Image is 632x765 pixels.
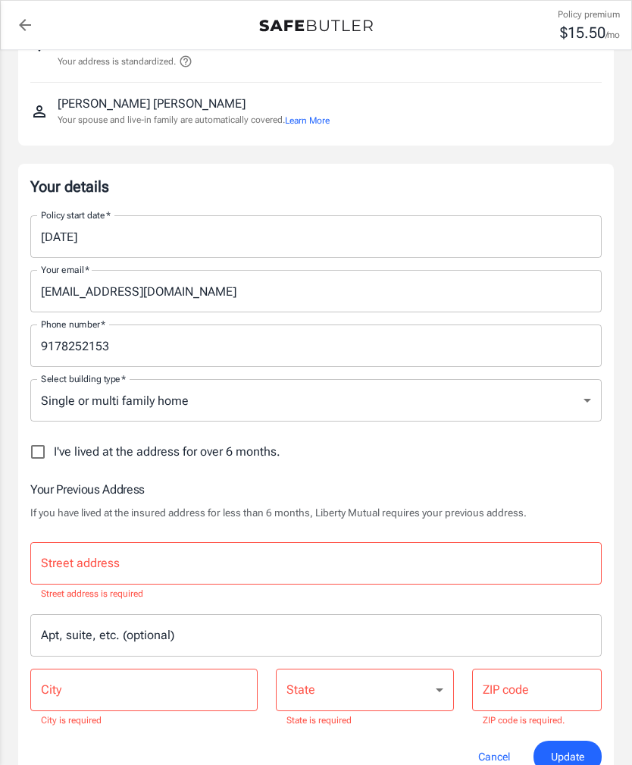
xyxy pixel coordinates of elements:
h6: Your Previous Address [30,480,602,499]
p: Your spouse and live-in family are automatically covered. [58,113,330,127]
label: Policy start date [41,208,111,221]
label: Select building type [41,372,126,385]
p: Your details [30,176,602,197]
label: Phone number [41,318,105,331]
p: ZIP code is required. [483,713,591,729]
svg: Insured person [30,102,48,121]
a: back to quotes [10,10,40,40]
p: Street address is required [41,587,591,602]
input: Enter number [30,324,602,367]
p: [PERSON_NAME] [PERSON_NAME] [58,95,246,113]
input: Choose date, selected date is Oct 1, 2025 [30,215,591,258]
button: Learn More [285,114,330,127]
span: $ 15.50 [560,24,605,42]
p: If you have lived at the insured address for less than 6 months, Liberty Mutual requires your pre... [30,505,602,520]
p: State is required [286,713,443,729]
label: Your email [41,263,89,276]
p: /mo [605,28,620,42]
p: Your address is standardized. [58,55,176,68]
div: Single or multi family home [30,379,602,422]
input: Enter email [30,270,602,312]
span: I've lived at the address for over 6 months. [54,443,280,461]
img: Back to quotes [259,20,373,32]
p: City is required [41,713,247,729]
p: Policy premium [558,8,620,21]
